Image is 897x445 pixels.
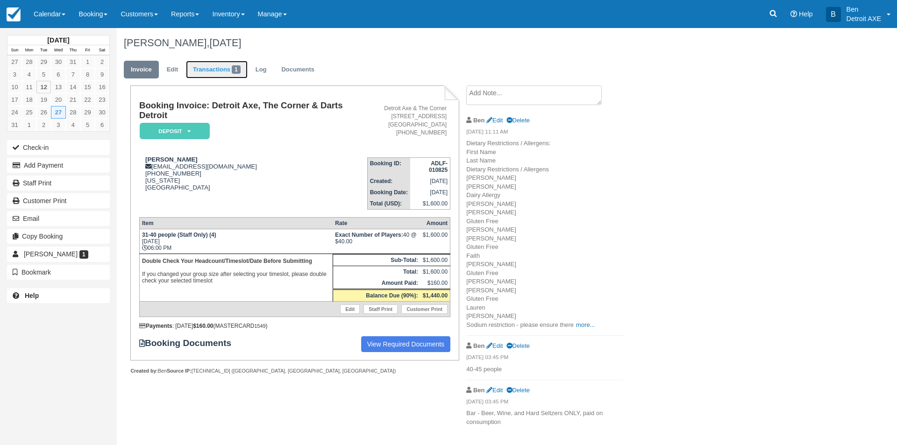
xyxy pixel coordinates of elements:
span: Help [799,10,813,18]
a: 2 [36,119,51,131]
button: Bookmark [7,265,110,280]
em: [DATE] 11:11 AM [466,128,624,138]
strong: $160.00 [193,323,213,329]
th: Created: [367,176,410,187]
a: [PERSON_NAME] 1 [7,247,110,261]
strong: Ben [473,342,484,349]
a: Edit [486,117,503,124]
div: B [826,7,841,22]
a: View Required Documents [361,336,451,352]
div: : [DATE] (MASTERCARD ) [139,323,450,329]
a: 30 [95,106,109,119]
strong: 31-40 people (Staff Only) (4) [142,232,216,238]
b: Double Check Your Headcount/Timeslot/Date Before Submitting [142,258,312,264]
a: Log [249,61,274,79]
a: 29 [36,56,51,68]
small: 1549 [255,323,266,329]
em: Deposit [140,123,210,139]
a: Edit [160,61,185,79]
a: 3 [7,68,22,81]
p: 40-45 people [466,365,624,374]
a: Edit [340,304,360,314]
a: 11 [22,81,36,93]
strong: Payments [139,323,172,329]
a: 2 [95,56,109,68]
a: 20 [51,93,65,106]
a: Edit [486,387,503,394]
th: Amount [420,217,450,229]
th: Total (USD): [367,198,410,210]
a: 22 [80,93,95,106]
a: 6 [51,68,65,81]
img: checkfront-main-nav-mini-logo.png [7,7,21,21]
a: 21 [66,93,80,106]
a: 26 [36,106,51,119]
a: 14 [66,81,80,93]
a: Deposit [139,122,206,140]
div: Ben [TECHNICAL_ID] ([GEOGRAPHIC_DATA], [GEOGRAPHIC_DATA], [GEOGRAPHIC_DATA]) [130,367,459,374]
a: 25 [22,106,36,119]
strong: Ben [473,387,484,394]
span: [DATE] [209,37,241,49]
a: 12 [36,81,51,93]
a: 1 [80,56,95,68]
td: $160.00 [420,277,450,290]
b: Help [25,292,39,299]
a: 27 [7,56,22,68]
th: Booking ID: [367,157,410,176]
a: 31 [7,119,22,131]
a: 27 [51,106,65,119]
th: Mon [22,45,36,56]
address: Detroit Axe & The Corner [STREET_ADDRESS] [GEOGRAPHIC_DATA] [PHONE_NUMBER] [371,105,447,137]
td: [DATE] [410,187,450,198]
th: Thu [66,45,80,56]
a: 31 [66,56,80,68]
a: 6 [95,119,109,131]
a: 16 [95,81,109,93]
th: Fri [80,45,95,56]
a: Customer Print [401,304,448,314]
td: $1,600.00 [420,254,450,266]
a: 5 [80,119,95,131]
a: 28 [22,56,36,68]
a: Delete [506,387,530,394]
i: Help [790,11,797,17]
button: Check-in [7,140,110,155]
th: Total: [333,266,420,277]
td: $1,600.00 [420,266,450,277]
a: 28 [66,106,80,119]
th: Wed [51,45,65,56]
span: 1 [232,65,241,74]
th: Balance Due (90%): [333,289,420,301]
a: Transactions1 [186,61,248,79]
th: Item [139,217,333,229]
th: Rate [333,217,420,229]
p: If you changed your group size after selecting your timeslot, please double check your selected t... [142,256,330,285]
a: 1 [22,119,36,131]
th: Sat [95,45,109,56]
td: [DATE] [410,176,450,187]
strong: Source IP: [167,368,192,374]
a: Edit [486,342,503,349]
a: 19 [36,93,51,106]
a: 15 [80,81,95,93]
p: Bar - Beer, Wine, and Hard Seltzers ONLY, paid on consumption [466,409,624,426]
a: Invoice [124,61,159,79]
a: 30 [51,56,65,68]
td: [DATE] 06:00 PM [139,229,333,254]
td: $1,600.00 [410,198,450,210]
a: more... [576,321,595,328]
strong: [PERSON_NAME] [145,156,198,163]
em: [DATE] 03:45 PM [466,398,624,408]
a: Customer Print [7,193,110,208]
button: Copy Booking [7,229,110,244]
strong: Booking Documents [139,338,240,348]
p: Ben [847,5,881,14]
a: 8 [80,68,95,81]
a: 18 [22,93,36,106]
strong: [DATE] [47,36,69,44]
span: [PERSON_NAME] [24,250,78,258]
a: 7 [66,68,80,81]
a: Delete [506,117,530,124]
a: 23 [95,93,109,106]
